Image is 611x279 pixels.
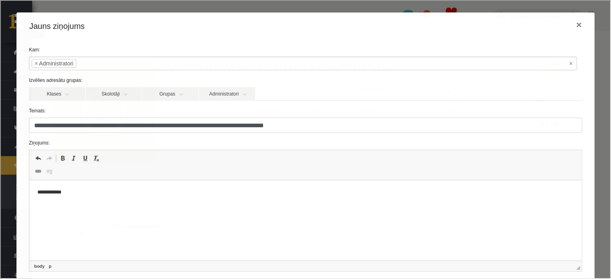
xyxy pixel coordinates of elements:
a: Undo (Ctrl+Z) [32,152,43,163]
a: Grupas [141,86,198,100]
iframe: Editor, wiswyg-editor-47024821197980-1757442838-531 [29,179,581,260]
a: Skolotāji [85,86,141,100]
a: Italic (Ctrl+I) [67,152,79,163]
label: Temats: [22,106,587,114]
label: Kam: [22,45,587,53]
button: × [569,13,587,35]
label: Ziņojums: [22,138,587,146]
span: Resize [575,265,579,269]
span: Noņemt visus vienumus [568,59,572,67]
a: Administratori [198,86,254,100]
a: Bold (Ctrl+B) [56,152,67,163]
a: Redo (Ctrl+Y) [43,152,54,163]
a: p element [46,262,52,269]
a: body element [32,262,45,269]
li: Administratori [31,58,76,67]
span: × [34,59,37,67]
a: Klases [28,86,84,100]
a: Remove Format [90,152,101,163]
h4: Jauns ziņojums [29,19,84,31]
a: Unlink [43,165,54,176]
label: Izvēlies adresātu grupas: [22,76,587,83]
a: Underline (Ctrl+U) [79,152,90,163]
a: Link (Ctrl+K) [32,165,43,176]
